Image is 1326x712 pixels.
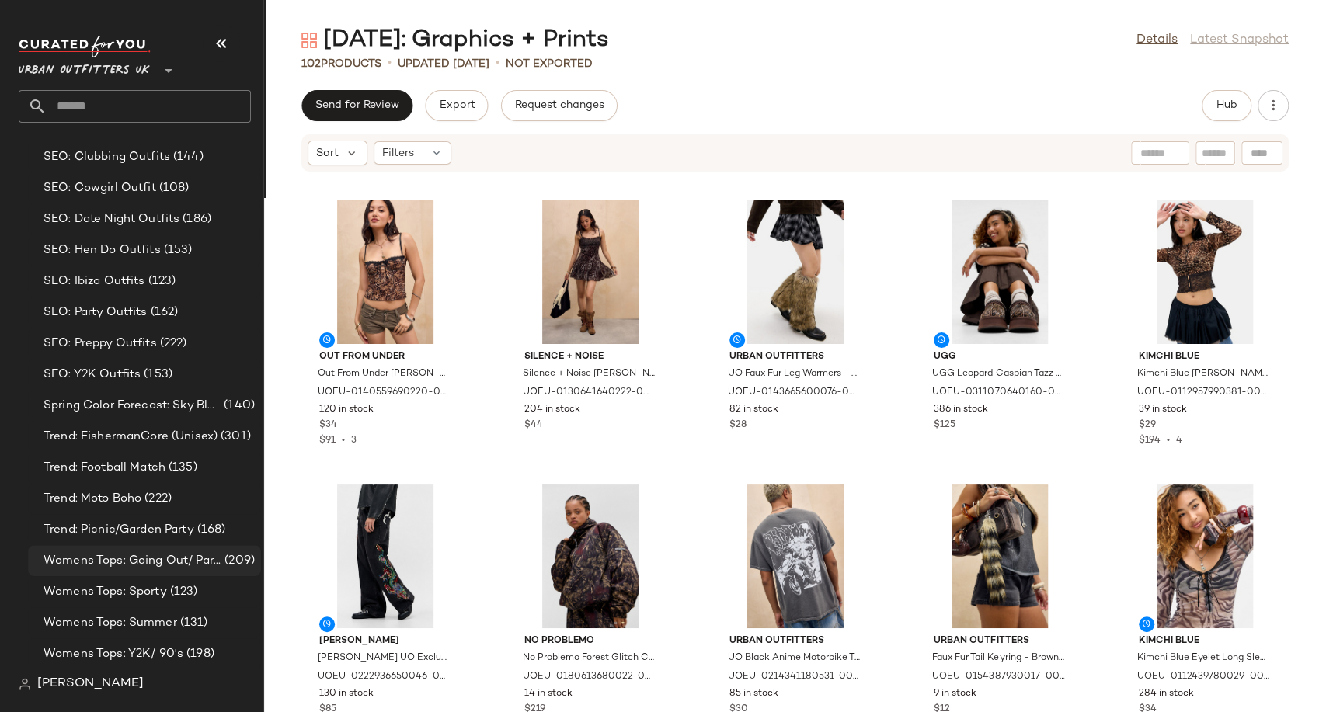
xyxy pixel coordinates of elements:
[1139,436,1161,446] span: $194
[44,614,177,632] span: Womens Tops: Summer
[44,304,148,321] span: SEO: Party Outfits
[1139,350,1271,364] span: Kimchi Blue
[301,58,321,70] span: 102
[506,56,593,72] p: Not Exported
[388,54,392,73] span: •
[315,99,399,112] span: Send for Review
[44,521,194,539] span: Trend: Picnic/Garden Party
[301,56,381,72] div: Products
[523,670,655,684] span: UOEU-0180613680022-000-036
[1136,31,1178,50] a: Details
[218,428,251,446] span: (301)
[318,651,450,665] span: [PERSON_NAME] UO Exclusive Black Sword Dragon Jeans - Black 30W 32L at Urban Outfitters
[156,179,190,197] span: (108)
[728,670,860,684] span: UOEU-0214341180531-000-001
[496,54,499,73] span: •
[398,56,489,72] p: updated [DATE]
[44,148,170,166] span: SEO: Clubbing Outfits
[1202,90,1251,121] button: Hub
[1216,99,1237,112] span: Hub
[44,552,221,570] span: Womens Tops: Going Out/ Party
[1176,436,1182,446] span: 4
[141,490,172,508] span: (222)
[319,350,451,364] span: Out From Under
[318,367,450,381] span: Out From Under [PERSON_NAME] Lace Cami Top - Brown L at Urban Outfitters
[425,90,488,121] button: Export
[934,687,976,701] span: 9 in stock
[934,419,955,432] span: $125
[183,645,214,663] span: (198)
[921,200,1078,344] img: 0311070640160_020_m
[523,367,655,381] span: Silence + Noise [PERSON_NAME] Abstract Animal Slip Mini Dress - Brown XS at Urban Outfitters
[194,521,226,539] span: (168)
[301,33,317,48] img: svg%3e
[524,687,573,701] span: 14 in stock
[514,99,604,112] span: Request changes
[148,304,179,321] span: (162)
[316,145,339,162] span: Sort
[44,397,221,415] span: Spring Color Forecast: Sky Blue
[319,634,451,648] span: [PERSON_NAME]
[351,436,357,446] span: 3
[44,459,165,477] span: Trend: Football Match
[932,367,1064,381] span: UGG Leopard Caspian Tazz Slippers - Brown UK 5 at Urban Outfitters
[932,651,1064,665] span: Faux Fur Tail Keyring - Brown at Urban Outfitters
[1139,687,1194,701] span: 284 in stock
[1137,670,1269,684] span: UOEU-0112439780029-000-009
[167,583,198,601] span: (123)
[438,99,475,112] span: Export
[336,436,351,446] span: •
[141,366,172,384] span: (153)
[44,366,141,384] span: SEO: Y2K Outfits
[717,484,874,628] img: 0214341180531_001_a2
[729,419,747,432] span: $28
[524,403,580,417] span: 204 in stock
[318,386,450,400] span: UOEU-0140559690220-000-029
[524,350,656,364] span: Silence + Noise
[301,90,412,121] button: Send for Review
[524,634,656,648] span: No Problemo
[161,241,193,259] span: (153)
[221,397,255,415] span: (140)
[717,200,874,344] img: 0143665600076_020_m
[319,403,374,417] span: 120 in stock
[729,687,778,701] span: 85 in stock
[19,53,150,81] span: Urban Outfitters UK
[1137,386,1269,400] span: UOEU-0112957990381-000-029
[1139,419,1156,432] span: $29
[44,335,157,353] span: SEO: Preppy Outfits
[318,670,450,684] span: UOEU-0222936650046-000-001
[382,145,414,162] span: Filters
[921,484,1078,628] img: 0154387930017_020_m
[19,678,31,690] img: svg%3e
[1161,436,1176,446] span: •
[1126,200,1283,344] img: 0112957990381_029_a2
[44,428,218,446] span: Trend: FishermanCore (Unisex)
[19,36,151,57] img: cfy_white_logo.C9jOOHJF.svg
[1137,651,1269,665] span: Kimchi Blue Eyelet Long Sleeve Mesh Blouse - Black S at Urban Outfitters
[301,25,609,56] div: [DATE]: Graphics + Prints
[179,210,211,228] span: (186)
[319,436,336,446] span: $91
[524,419,543,432] span: $44
[729,350,861,364] span: Urban Outfitters
[934,350,1066,364] span: UGG
[44,241,161,259] span: SEO: Hen Do Outfits
[44,645,183,663] span: Womens Tops: Y2K/ 90's
[934,403,988,417] span: 386 in stock
[157,335,187,353] span: (222)
[170,148,204,166] span: (144)
[512,200,669,344] img: 0130641640222_020_a2
[523,386,655,400] span: UOEU-0130641640222-000-020
[512,484,669,628] img: 0180613680022_036_a2
[1126,484,1283,628] img: 0112439780029_009_a2
[728,367,860,381] span: UO Faux Fur Leg Warmers - Brown at Urban Outfitters
[44,583,167,601] span: Womens Tops: Sporty
[729,403,778,417] span: 82 in stock
[221,552,255,570] span: (209)
[165,459,197,477] span: (135)
[523,651,655,665] span: No Problemo Forest Glitch Camo Jacket - Khaki S at Urban Outfitters
[44,210,179,228] span: SEO: Date Night Outfits
[44,273,145,290] span: SEO: Ibiza Outfits
[728,651,860,665] span: UO Black Anime Motorbike T-Shirt - Black XS at Urban Outfitters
